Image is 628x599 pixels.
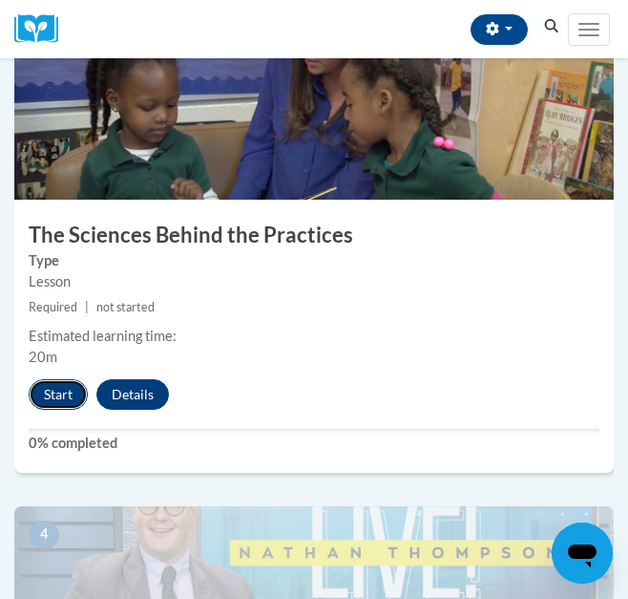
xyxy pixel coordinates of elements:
[29,349,57,365] span: 20m
[29,379,88,410] button: Start
[537,15,566,38] button: Search
[14,14,72,44] img: Logo brand
[96,300,155,314] span: not started
[14,9,614,200] img: Course Image
[29,521,59,549] span: 4
[552,523,613,584] iframe: Button to launch messaging window
[14,221,614,250] h3: The Sciences Behind the Practices
[14,14,72,44] a: Cox Campus
[471,14,528,45] button: Account Settings
[29,271,599,292] div: Lesson
[29,433,599,454] label: 0% completed
[29,250,599,271] label: Type
[29,300,77,314] span: Required
[96,379,169,410] button: Details
[85,300,89,314] span: |
[29,326,599,347] div: Estimated learning time:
